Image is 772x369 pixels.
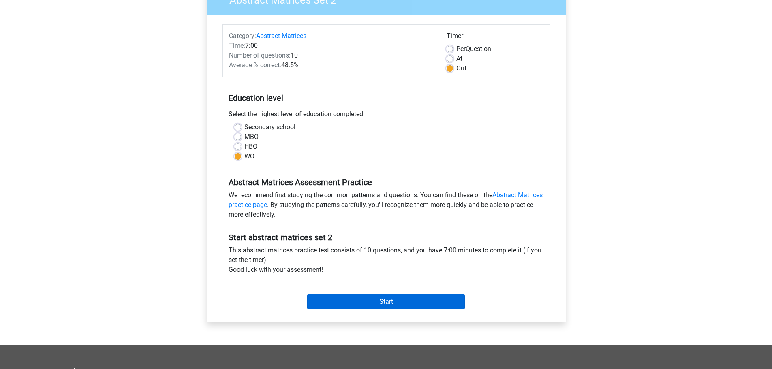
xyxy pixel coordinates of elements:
[281,61,299,69] font: 48.5%
[229,42,245,49] font: Time:
[229,177,372,187] font: Abstract Matrices Assessment Practice
[229,32,256,40] font: Category:
[244,123,295,131] font: Secondary school
[229,266,323,273] font: Good luck with your assessment!
[229,93,283,103] font: Education level
[456,55,462,62] font: At
[229,110,365,118] font: Select the highest level of education completed.
[307,294,465,309] input: Start
[244,143,257,150] font: HBO
[229,232,332,242] font: Start abstract matrices set 2
[291,51,298,59] font: 10
[229,51,291,59] font: Number of questions:
[229,61,281,69] font: Average % correct:
[244,133,259,141] font: MBO
[256,32,306,40] a: Abstract Matrices
[229,246,541,264] font: This abstract matrices practice test consists of 10 questions, and you have 7:00 minutes to compl...
[466,45,491,53] font: Question
[229,201,533,218] font: . By studying the patterns carefully, you'll recognize them more quickly and be able to practice ...
[229,191,492,199] font: We recommend first studying the common patterns and questions. You can find these on the
[456,45,466,53] font: Per
[447,32,463,40] font: Timer
[244,152,254,160] font: WO
[245,42,258,49] font: 7:00
[456,64,466,72] font: Out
